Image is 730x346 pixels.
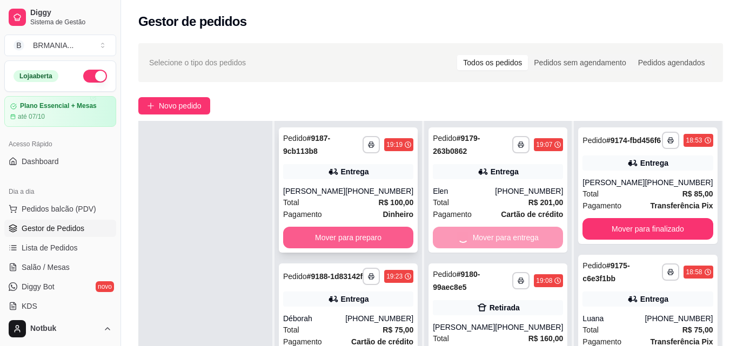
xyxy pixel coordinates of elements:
div: Dia a dia [4,183,116,200]
div: BRMANIA ... [33,40,73,51]
a: Diggy Botnovo [4,278,116,295]
strong: Cartão de crédito [351,337,413,346]
div: Entrega [640,158,668,168]
strong: R$ 85,00 [682,189,713,198]
div: Loja aberta [14,70,58,82]
strong: Transferência Pix [651,201,713,210]
a: KDS [4,297,116,315]
button: Select a team [4,35,116,56]
button: Notbuk [4,316,116,342]
span: Pedido [582,136,606,145]
div: Entrega [341,166,369,177]
strong: R$ 160,00 [528,334,564,343]
div: 19:19 [386,140,403,149]
span: Pedido [283,272,307,281]
div: Entrega [640,294,668,304]
div: [PHONE_NUMBER] [345,186,413,196]
div: Pedidos sem agendamento [528,55,632,70]
div: [PERSON_NAME] [433,322,495,333]
button: Pedidos balcão (PDV) [4,200,116,218]
strong: R$ 75,00 [383,325,413,334]
span: Dashboard [22,156,59,167]
a: Salão / Mesas [4,259,116,276]
span: Total [433,333,449,344]
span: Pagamento [433,208,472,220]
span: Pedido [433,270,457,279]
div: [PHONE_NUMBER] [495,186,563,196]
span: Selecione o tipo dos pedidos [149,57,246,69]
span: Total [283,324,299,336]
span: Diggy [30,8,112,18]
strong: R$ 201,00 [528,198,564,207]
strong: # 9174-fbd456f6 [606,136,661,145]
a: Gestor de Pedidos [4,220,116,237]
strong: # 9187-9cb113b8 [283,134,330,155]
div: [PERSON_NAME] [582,177,645,188]
div: 19:07 [536,140,552,149]
span: Pedidos balcão (PDV) [22,203,96,214]
button: Alterar Status [83,70,107,83]
strong: Transferência Pix [651,337,713,346]
div: Elen [433,186,495,196]
div: Luana [582,313,645,324]
div: Todos os pedidos [457,55,528,70]
span: Sistema de Gestão [30,18,112,26]
span: Total [582,324,599,336]
article: Plano Essencial + Mesas [20,102,97,110]
strong: # 9175-c6e3f1bb [582,261,629,283]
div: 19:23 [386,272,403,281]
span: Pagamento [283,208,322,220]
div: Déborah [283,313,345,324]
div: Entrega [491,166,519,177]
strong: Cartão de crédito [501,210,563,219]
strong: R$ 75,00 [682,325,713,334]
span: plus [147,102,155,110]
div: Pedidos agendados [632,55,711,70]
button: Novo pedido [138,97,210,114]
span: Diggy Bot [22,281,55,292]
span: Gestor de Pedidos [22,223,84,234]
span: Total [582,188,599,200]
span: KDS [22,301,37,311]
div: Entrega [341,294,369,304]
span: Pedido [283,134,307,143]
button: Mover para preparo [283,227,413,248]
span: Pedido [582,261,606,270]
strong: # 9179-263b0862 [433,134,480,155]
span: B [14,40,24,51]
span: Novo pedido [159,100,202,112]
a: Lista de Pedidos [4,239,116,256]
div: [PHONE_NUMBER] [645,177,713,188]
span: Pagamento [582,200,621,212]
article: até 07/10 [18,112,45,121]
span: Pedido [433,134,457,143]
div: 19:08 [536,276,552,285]
h2: Gestor de pedidos [138,13,247,30]
span: Lista de Pedidos [22,242,78,253]
strong: # 9188-1d83142f [307,272,363,281]
strong: Dinheiro [383,210,413,219]
div: [PHONE_NUMBER] [645,313,713,324]
div: [PHONE_NUMBER] [345,313,413,324]
div: Retirada [490,302,520,313]
strong: # 9180-99aec8e5 [433,270,480,291]
a: Dashboard [4,153,116,170]
div: [PERSON_NAME] [283,186,345,196]
a: DiggySistema de Gestão [4,4,116,30]
span: Notbuk [30,324,99,334]
div: [PHONE_NUMBER] [495,322,563,333]
span: Total [433,196,449,208]
a: Plano Essencial + Mesasaté 07/10 [4,96,116,127]
strong: R$ 100,00 [379,198,414,207]
div: Acesso Rápido [4,135,116,153]
span: Salão / Mesas [22,262,70,273]
div: 18:58 [686,268,702,276]
button: Mover para finalizado [582,218,713,240]
div: 18:53 [686,136,702,145]
span: Total [283,196,299,208]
